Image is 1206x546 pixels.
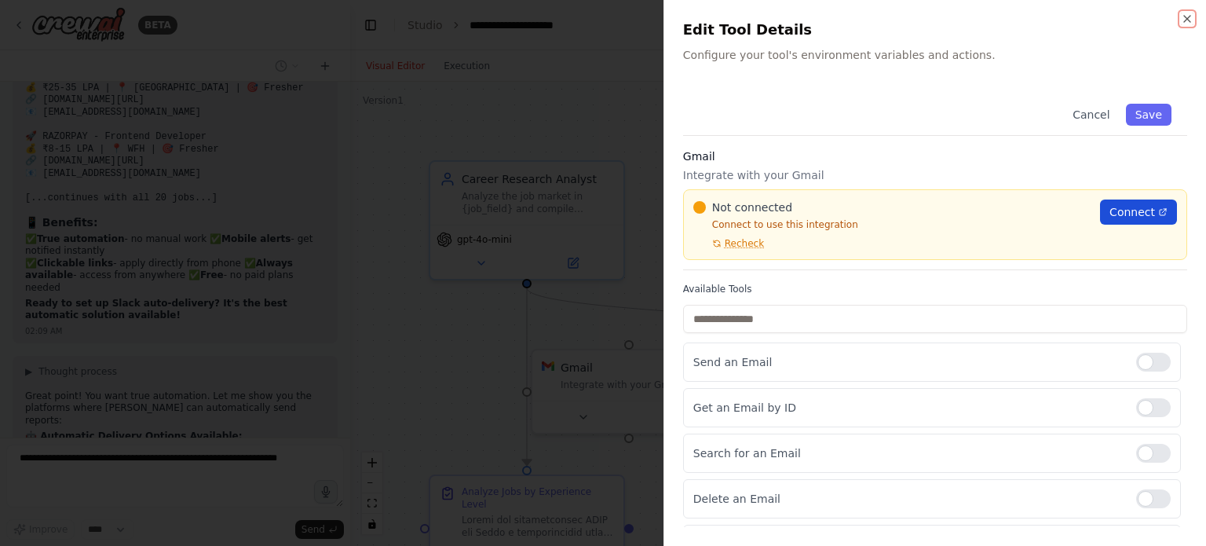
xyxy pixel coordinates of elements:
p: Configure your tool's environment variables and actions. [683,47,1187,63]
button: Save [1126,104,1171,126]
span: Recheck [725,237,764,250]
button: Recheck [693,237,764,250]
p: Search for an Email [693,445,1124,461]
p: Delete an Email [693,491,1124,507]
p: Integrate with your Gmail [683,167,1187,183]
h2: Edit Tool Details [683,19,1187,41]
p: Send an Email [693,354,1124,370]
h3: Gmail [683,148,1187,164]
p: Connect to use this integration [693,218,1091,231]
span: Connect [1109,204,1155,220]
a: Connect [1100,200,1177,225]
p: Get an Email by ID [693,400,1124,416]
label: Available Tools [683,283,1187,295]
span: Not connected [712,200,792,215]
button: Cancel [1063,104,1119,126]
